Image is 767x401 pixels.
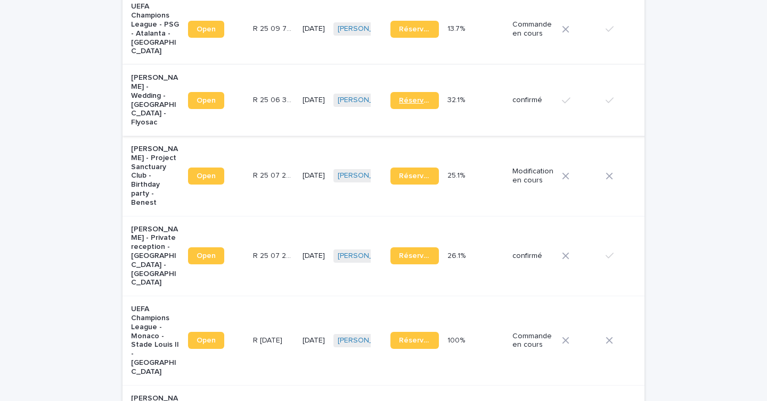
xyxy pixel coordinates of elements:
span: Open [197,26,216,33]
p: R 25 06 3279 [253,94,296,105]
a: [PERSON_NAME] [338,171,396,180]
span: Open [197,97,216,104]
a: [PERSON_NAME] [338,24,396,34]
span: Open [197,252,216,260]
p: Commande en cours [512,332,553,350]
p: [PERSON_NAME] - Project Sanctuary Club - Birthday party - Benest [131,145,179,207]
a: Réservation [390,92,439,109]
p: R 25 07 2966 [253,169,296,180]
a: Open [188,92,224,109]
span: Réservation [399,252,430,260]
p: R 25 09 700 [253,22,296,34]
p: [DATE] [303,96,325,105]
p: confirmé [512,252,553,261]
p: 25.1% [447,169,467,180]
p: R 25 09 1800 [253,334,284,345]
p: UEFA Champions League - Monaco - Stade Louis II - [GEOGRAPHIC_DATA] [131,305,179,376]
a: Open [188,247,224,264]
tr: [PERSON_NAME] - Wedding - [GEOGRAPHIC_DATA] - FlyosacOpenR 25 06 3279R 25 06 3279 [DATE][PERSON_N... [123,65,728,136]
p: [DATE] [303,252,325,261]
span: Réservation [399,26,430,33]
a: Réservation [390,332,439,349]
span: Réservation [399,97,430,104]
p: Modification en cours [512,167,553,185]
a: Open [188,21,224,38]
a: [PERSON_NAME] [338,252,396,261]
a: [PERSON_NAME] [338,96,396,105]
p: [PERSON_NAME] - Wedding - [GEOGRAPHIC_DATA] - Flyosac [131,73,179,127]
a: Réservation [390,247,439,264]
span: Open [197,172,216,180]
p: [PERSON_NAME] - Private reception - [GEOGRAPHIC_DATA] - [GEOGRAPHIC_DATA] [131,225,179,288]
p: R 25 07 2863 [253,249,296,261]
tr: [PERSON_NAME] - Project Sanctuary Club - Birthday party - BenestOpenR 25 07 2966R 25 07 2966 [DAT... [123,136,728,216]
a: Réservation [390,21,439,38]
p: 100% [447,334,467,345]
p: [DATE] [303,171,325,180]
p: UEFA Champions League - PSG - Atalanta - [GEOGRAPHIC_DATA] [131,2,179,56]
p: confirmé [512,96,553,105]
span: Réservation [399,337,430,344]
p: 32.1% [447,94,467,105]
tr: UEFA Champions League - Monaco - Stade Louis II - [GEOGRAPHIC_DATA]OpenR [DATE]R [DATE] [DATE][PE... [123,296,728,385]
p: [DATE] [303,24,325,34]
a: Open [188,168,224,185]
a: Réservation [390,168,439,185]
span: Open [197,337,216,344]
tr: [PERSON_NAME] - Private reception - [GEOGRAPHIC_DATA] - [GEOGRAPHIC_DATA]OpenR 25 07 2863R 25 07 ... [123,216,728,296]
p: Commande en cours [512,20,553,38]
a: Open [188,332,224,349]
span: Réservation [399,172,430,180]
p: 13.7% [447,22,467,34]
p: [DATE] [303,336,325,345]
a: [PERSON_NAME] [338,336,396,345]
p: 26.1% [447,249,468,261]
